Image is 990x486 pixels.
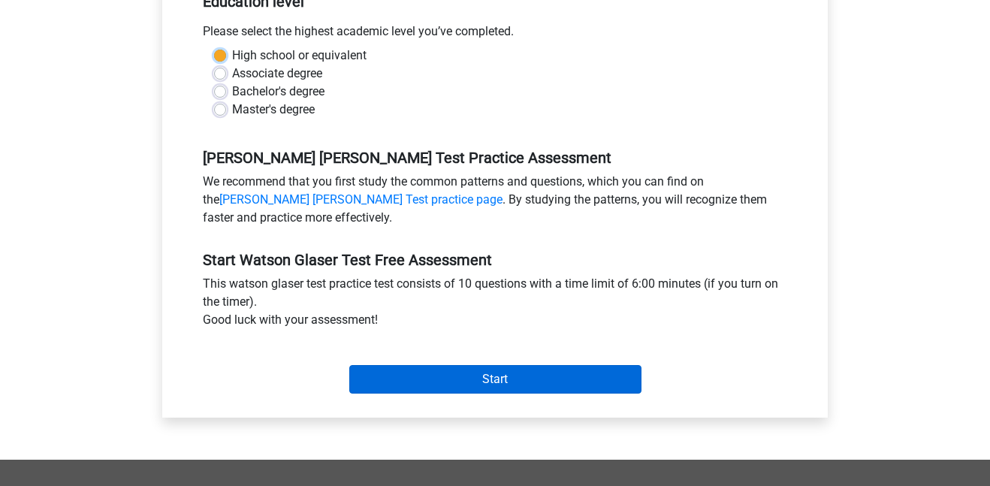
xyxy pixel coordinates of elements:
[232,47,367,65] label: High school or equivalent
[192,23,798,47] div: Please select the highest academic level you’ve completed.
[232,83,324,101] label: Bachelor's degree
[349,365,641,394] input: Start
[203,149,787,167] h5: [PERSON_NAME] [PERSON_NAME] Test Practice Assessment
[232,65,322,83] label: Associate degree
[192,275,798,335] div: This watson glaser test practice test consists of 10 questions with a time limit of 6:00 minutes ...
[232,101,315,119] label: Master's degree
[219,192,503,207] a: [PERSON_NAME] [PERSON_NAME] Test practice page
[203,251,787,269] h5: Start Watson Glaser Test Free Assessment
[192,173,798,233] div: We recommend that you first study the common patterns and questions, which you can find on the . ...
